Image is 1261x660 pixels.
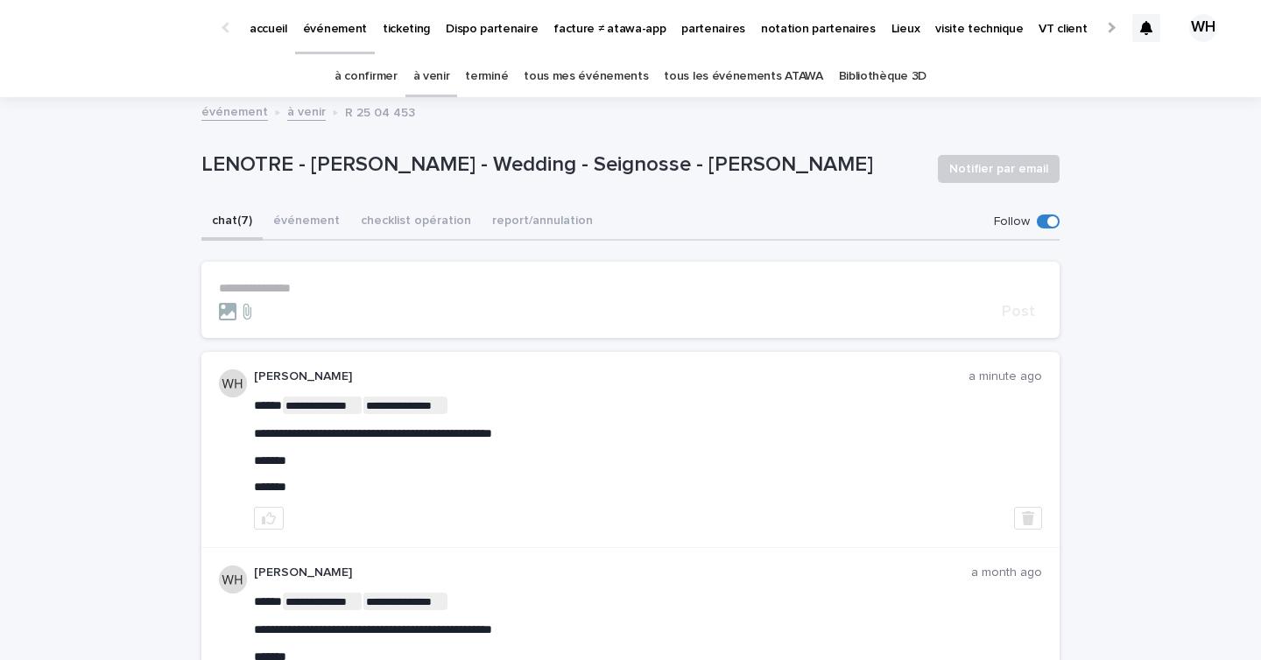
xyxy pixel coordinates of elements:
[465,56,508,97] a: terminé
[1002,304,1035,319] span: Post
[254,565,971,580] p: [PERSON_NAME]
[287,101,326,121] a: à venir
[35,11,205,46] img: Ls34BcGeRexTGTNfXpUC
[839,56,926,97] a: Bibliothèque 3D
[949,160,1048,178] span: Notifier par email
[482,204,603,241] button: report/annulation
[938,155,1060,183] button: Notifier par email
[413,56,450,97] a: à venir
[994,214,1030,229] p: Follow
[254,507,284,530] button: like this post
[254,369,969,384] p: [PERSON_NAME]
[1189,14,1217,42] div: WH
[345,102,415,121] p: R 25 04 453
[1014,507,1042,530] button: Delete post
[201,101,268,121] a: événement
[524,56,648,97] a: tous mes événements
[201,204,263,241] button: chat (7)
[971,565,1042,580] p: a month ago
[995,304,1042,319] button: Post
[969,369,1042,384] p: a minute ago
[201,152,924,178] p: LENOTRE - [PERSON_NAME] - Wedding - Seignosse - [PERSON_NAME]
[350,204,482,241] button: checklist opération
[335,56,398,97] a: à confirmer
[263,204,350,241] button: événement
[664,56,822,97] a: tous les événements ATAWA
